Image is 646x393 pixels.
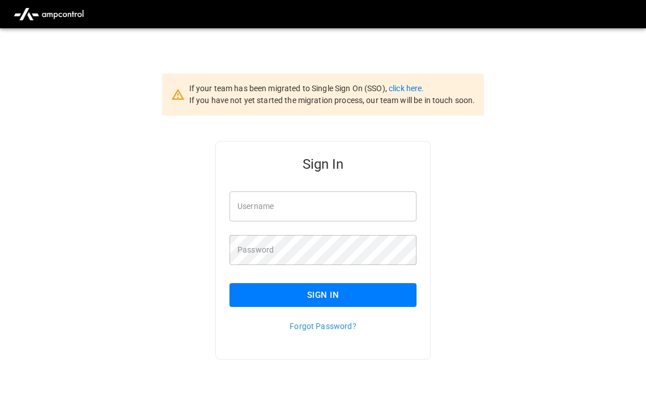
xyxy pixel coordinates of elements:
[9,3,88,25] img: ampcontrol.io logo
[389,84,424,93] a: click here.
[189,84,389,93] span: If your team has been migrated to Single Sign On (SSO),
[229,283,416,307] button: Sign In
[229,155,416,173] h5: Sign In
[189,96,475,105] span: If you have not yet started the migration process, our team will be in touch soon.
[229,321,416,332] p: Forgot Password?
